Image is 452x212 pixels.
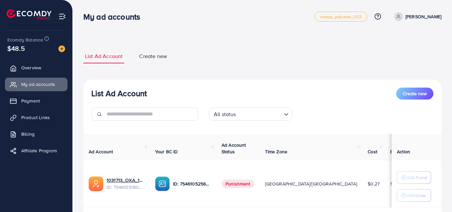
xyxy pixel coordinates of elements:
span: All status [213,109,237,119]
span: Ad Account Status [222,142,246,155]
a: [PERSON_NAME] [392,12,441,21]
p: Add Fund [407,174,427,181]
span: My ad accounts [21,81,55,88]
span: Product Links [21,114,50,121]
a: Affiliate Program [5,144,67,157]
button: Withdraw [397,189,431,202]
span: Billing [21,131,35,137]
span: Your BC ID [155,148,178,155]
p: Withdraw [407,191,426,199]
img: image [58,45,65,52]
span: Ecomdy Balance [7,36,43,43]
span: Ad Account [89,148,113,155]
span: Affiliate Program [21,147,57,154]
h3: List Ad Account [91,89,147,98]
a: metap_pakistan_002 [315,12,367,22]
span: Cost [368,148,377,155]
a: 1031713_OXA_1756964880256 [107,177,144,183]
img: logo [7,9,51,20]
a: Payment [5,94,67,107]
span: List Ad Account [85,52,123,60]
span: Create new [139,52,167,60]
span: $0.27 [368,180,380,187]
div: <span class='underline'>1031713_OXA_1756964880256</span></br>7546105180023390226 [107,177,144,190]
div: Search for option [209,107,292,121]
img: ic-ads-acc.e4c84228.svg [89,177,103,191]
button: Create new [396,88,433,100]
input: Search for option [238,108,281,119]
span: [GEOGRAPHIC_DATA]/[GEOGRAPHIC_DATA] [265,180,357,187]
span: Create new [403,90,427,97]
img: menu [58,13,66,20]
h3: My ad accounts [83,12,145,22]
span: metap_pakistan_002 [320,15,362,19]
span: Punishment [222,179,254,188]
span: Time Zone [265,148,287,155]
span: ID: 7546105180023390226 [107,184,144,190]
span: Action [397,148,410,155]
a: My ad accounts [5,78,67,91]
p: [PERSON_NAME] [406,13,441,21]
span: Payment [21,98,40,104]
a: Billing [5,127,67,141]
span: Overview [21,64,41,71]
button: Add Fund [397,171,431,184]
span: $48.5 [7,43,25,53]
p: ID: 7546105256468496400 [173,180,211,188]
a: Overview [5,61,67,74]
a: Product Links [5,111,67,124]
img: ic-ba-acc.ded83a64.svg [155,177,170,191]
